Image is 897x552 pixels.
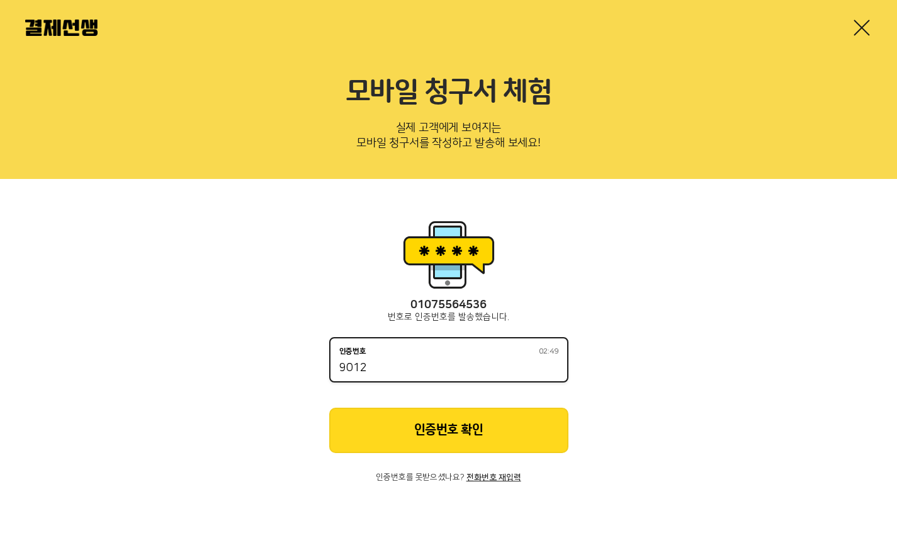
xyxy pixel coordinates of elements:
span: 02:49 [539,348,558,355]
button: 인증번호 확인 [329,408,568,453]
p: 번호로 인증번호를 발송했습니다. [329,312,568,322]
h2: 모바일 청구서 체험 [25,76,872,110]
p: 01075564536 [329,299,568,312]
p: 인증번호 [339,347,366,356]
button: 전화번호 재입력 [466,473,521,482]
p: 인증번호를 못받으셨나요? [329,473,568,482]
p: 실제 고객에게 보여지는 모바일 청구서를 작성하고 발송해 보세요! [25,117,872,159]
input: 인증번호02:49 [339,361,558,376]
img: 결제선생 [25,20,98,36]
img: 휴대폰인증 이미지 [398,217,499,292]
